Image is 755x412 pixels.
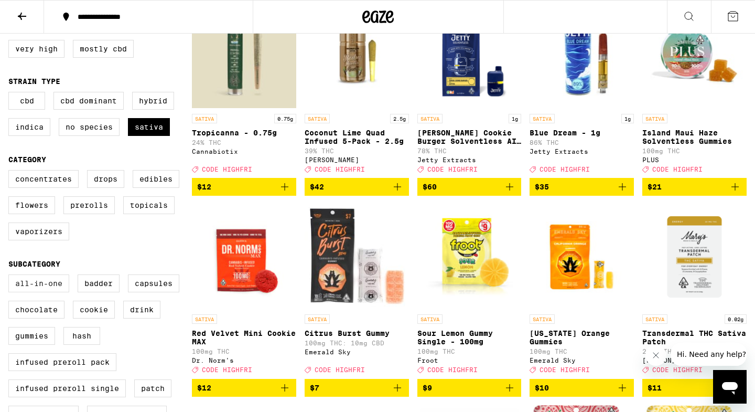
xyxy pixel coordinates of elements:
img: Dr. Norm's - Red Velvet Mini Cookie MAX [192,204,296,309]
a: Open page for California Orange Gummies from Emerald Sky [530,204,634,378]
div: Emerald Sky [530,357,634,364]
img: Mary's Medicinals - Transdermal THC Sativa Patch [642,204,747,309]
img: Emerald Sky - Citrus Burst Gummy [305,204,409,309]
img: Emerald Sky - California Orange Gummies [530,204,634,309]
span: CODE HIGHFRI [652,367,703,374]
span: CODE HIGHFRI [202,367,252,374]
button: Add to bag [305,379,409,397]
span: CODE HIGHFRI [202,166,252,173]
button: Add to bag [642,379,747,397]
span: $9 [423,384,432,392]
label: All-In-One [8,274,69,292]
span: CODE HIGHFRI [427,367,478,374]
a: Open page for Citrus Burst Gummy from Emerald Sky [305,204,409,378]
div: PLUS [642,156,747,163]
p: Red Velvet Mini Cookie MAX [192,329,296,346]
label: Flowers [8,196,55,214]
img: Cannabiotix - Tropicanna - 0.75g [192,4,296,109]
div: Cannabiotix [192,148,296,155]
p: Sour Lemon Gummy Single - 100mg [417,329,522,346]
p: 0.02g [725,314,747,324]
p: SATIVA [305,114,330,123]
span: CODE HIGHFRI [427,166,478,173]
label: Cookie [73,301,115,319]
label: Hash [63,327,100,345]
iframe: Close message [645,345,666,366]
label: No Species [59,118,120,136]
button: Add to bag [192,178,296,196]
label: Infused Preroll Single [8,379,126,397]
a: Open page for Tangie Cookie Burger Solventless AIO - 1g from Jetty Extracts [417,4,522,178]
p: 100mg THC [642,147,747,154]
span: CODE HIGHFRI [652,166,703,173]
div: Dr. Norm's [192,357,296,364]
p: SATIVA [417,314,443,324]
img: Jetty Extracts - Tangie Cookie Burger Solventless AIO - 1g [417,4,522,109]
p: [PERSON_NAME] Cookie Burger Solventless AIO - 1g [417,129,522,145]
span: $7 [310,384,319,392]
legend: Category [8,155,46,164]
p: SATIVA [417,114,443,123]
p: 100mg THC [417,348,522,355]
p: 100mg THC: 10mg CBD [305,340,409,346]
button: Add to bag [530,178,634,196]
span: $21 [648,183,662,191]
label: Hybrid [132,92,174,110]
legend: Subcategory [8,260,60,268]
label: Chocolate [8,301,64,319]
button: Add to bag [417,379,522,397]
a: Open page for Sour Lemon Gummy Single - 100mg from Froot [417,204,522,378]
img: PLUS - Island Maui Haze Solventless Gummies [642,4,747,109]
iframe: Message from company [671,343,747,366]
img: Froot - Sour Lemon Gummy Single - 100mg [417,204,522,309]
button: Add to bag [530,379,634,397]
label: Prerolls [63,196,115,214]
p: 86% THC [530,139,634,146]
p: 100mg THC [530,348,634,355]
p: Citrus Burst Gummy [305,329,409,337]
a: Open page for Blue Dream - 1g from Jetty Extracts [530,4,634,178]
label: Very High [8,40,64,58]
button: Add to bag [642,178,747,196]
label: Drops [87,170,124,188]
label: CBD [8,92,45,110]
p: SATIVA [530,314,555,324]
button: Add to bag [305,178,409,196]
span: $12 [197,384,211,392]
p: Coconut Lime Quad Infused 5-Pack - 2.5g [305,129,409,145]
label: Drink [123,301,160,319]
p: Blue Dream - 1g [530,129,634,137]
legend: Strain Type [8,77,60,86]
label: Edibles [133,170,179,188]
div: [PERSON_NAME]'s Medicinals [642,357,747,364]
a: Open page for Red Velvet Mini Cookie MAX from Dr. Norm's [192,204,296,378]
p: 0.75g [274,114,296,123]
label: Infused Preroll Pack [8,353,116,371]
a: Open page for Coconut Lime Quad Infused 5-Pack - 2.5g from Jeeter [305,4,409,178]
label: Gummies [8,327,55,345]
p: SATIVA [305,314,330,324]
div: Jetty Extracts [417,156,522,163]
a: Open page for Island Maui Haze Solventless Gummies from PLUS [642,4,747,178]
label: Topicals [123,196,175,214]
p: SATIVA [192,114,217,123]
a: Open page for Tropicanna - 0.75g from Cannabiotix [192,4,296,178]
p: Transdermal THC Sativa Patch [642,329,747,346]
p: SATIVA [642,314,667,324]
p: SATIVA [192,314,217,324]
span: $11 [648,384,662,392]
span: CODE HIGHFRI [315,166,365,173]
p: 100mg THC [192,348,296,355]
span: $42 [310,183,324,191]
img: Jeeter - Coconut Lime Quad Infused 5-Pack - 2.5g [305,4,409,109]
span: $60 [423,183,437,191]
p: 1g [621,114,634,123]
label: Vaporizers [8,223,69,240]
p: 20mg THC: 1mg CBD [642,348,747,355]
p: [US_STATE] Orange Gummies [530,329,634,346]
a: Open page for Transdermal THC Sativa Patch from Mary's Medicinals [642,204,747,378]
label: Patch [134,379,171,397]
div: Emerald Sky [305,348,409,355]
span: $12 [197,183,211,191]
